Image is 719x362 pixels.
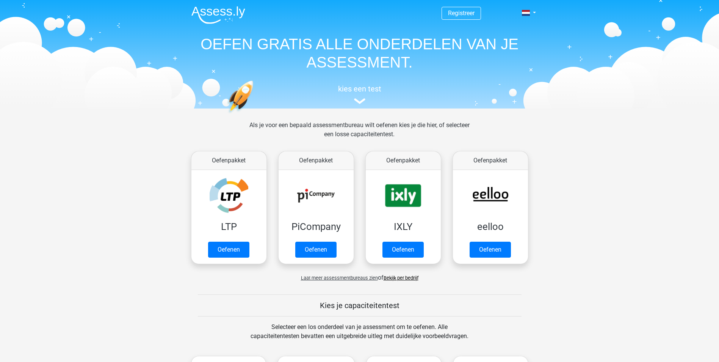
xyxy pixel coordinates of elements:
[470,242,511,258] a: Oefenen
[185,267,534,282] div: of
[301,275,378,281] span: Laat meer assessmentbureaus zien
[185,84,534,93] h5: kies een test
[198,301,522,310] h5: Kies je capaciteitentest
[382,242,424,258] a: Oefenen
[191,6,245,24] img: Assessly
[227,80,283,149] img: oefenen
[243,323,476,350] div: Selecteer een los onderdeel van je assessment om te oefenen. Alle capaciteitentesten bevatten een...
[208,242,249,258] a: Oefenen
[448,9,475,17] a: Registreer
[384,275,418,281] a: Bekijk per bedrijf
[243,121,476,148] div: Als je voor een bepaald assessmentbureau wilt oefenen kies je die hier, of selecteer een losse ca...
[354,98,365,104] img: assessment
[295,242,337,258] a: Oefenen
[185,84,534,104] a: kies een test
[185,35,534,71] h1: OEFEN GRATIS ALLE ONDERDELEN VAN JE ASSESSMENT.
